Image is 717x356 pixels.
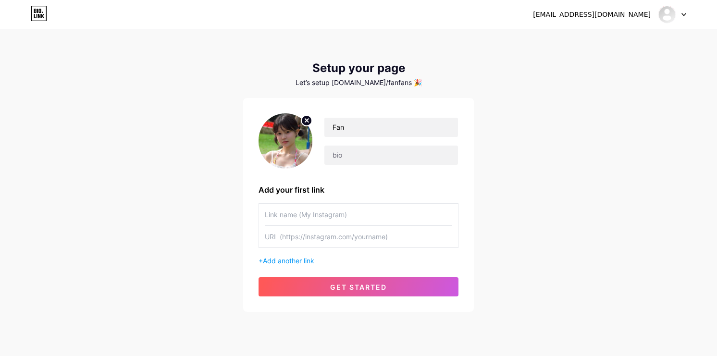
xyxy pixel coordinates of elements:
[324,118,458,137] input: Your name
[259,256,458,266] div: +
[330,283,387,291] span: get started
[243,61,474,75] div: Setup your page
[259,277,458,296] button: get started
[324,146,458,165] input: bio
[243,79,474,86] div: Let’s setup [DOMAIN_NAME]/fanfans 🎉
[259,113,312,169] img: profile pic
[265,204,452,225] input: Link name (My Instagram)
[259,184,458,196] div: Add your first link
[263,257,314,265] span: Add another link
[265,226,452,247] input: URL (https://instagram.com/yourname)
[533,10,651,20] div: [EMAIL_ADDRESS][DOMAIN_NAME]
[658,5,676,24] img: fanfans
